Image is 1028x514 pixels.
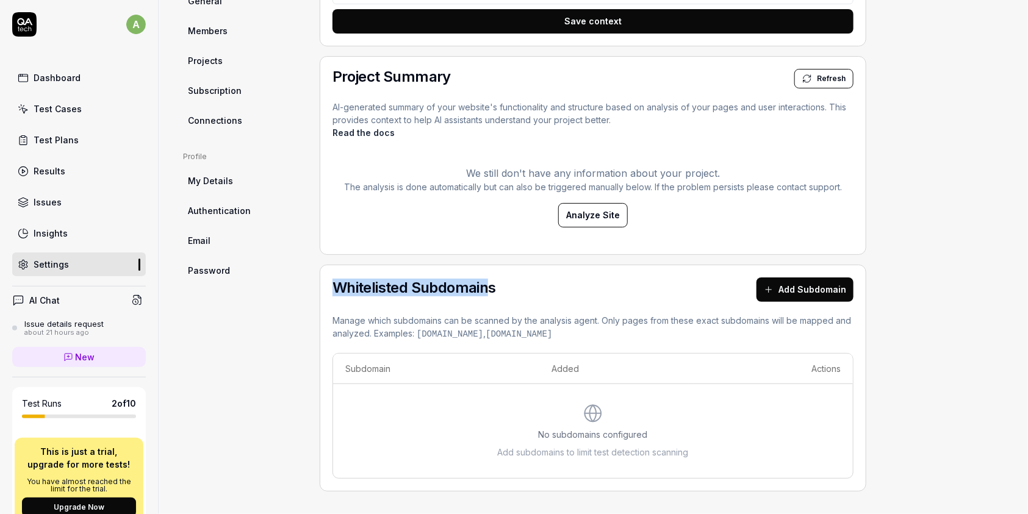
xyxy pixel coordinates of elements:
a: Settings [12,252,146,276]
button: a [126,12,146,37]
h5: Test Runs [22,398,62,409]
span: Password [188,264,230,277]
div: Test Plans [34,134,79,146]
a: Projects [183,49,300,72]
p: The analysis is done automatically but can also be triggered manually below. If the problem persi... [332,180,854,193]
a: My Details [183,170,300,192]
span: Authentication [188,204,251,217]
button: Save context [332,9,854,34]
a: Results [12,159,146,183]
span: Analyze Site [566,209,620,221]
p: You have almost reached the limit for the trial. [22,478,136,493]
span: Subscription [188,84,242,97]
h4: AI Chat [29,294,60,307]
p: Add subdomains to limit test detection scanning [498,446,689,459]
code: [DOMAIN_NAME] [486,329,552,339]
a: Authentication [183,199,300,222]
div: Settings [34,258,69,271]
a: Members [183,20,300,42]
a: New [12,347,146,367]
h2: Whitelisted Subdomains [332,280,496,295]
th: Subdomain [333,354,539,384]
span: My Details [188,174,233,187]
p: No subdomains configured [539,428,648,441]
div: Profile [183,151,300,162]
p: This is just a trial, upgrade for more tests! [22,445,136,471]
p: AI-generated summary of your website's functionality and structure based on analysis of your page... [332,101,854,139]
a: Dashboard [12,66,146,90]
a: Issue details requestabout 21 hours ago [12,319,146,337]
th: Actions [694,354,853,384]
p: Manage which subdomains can be scanned by the analysis agent. Only pages from these exact subdoma... [332,314,854,341]
div: Test Cases [34,102,82,115]
div: Issues [34,196,62,209]
div: Results [34,165,65,177]
span: Refresh [817,73,846,84]
a: Email [183,229,300,252]
a: Insights [12,221,146,245]
a: Test Plans [12,128,146,152]
code: [DOMAIN_NAME] [417,329,483,339]
div: Dashboard [34,71,81,84]
a: Connections [183,109,300,132]
span: New [76,351,95,363]
button: Analyze Site [558,203,628,227]
span: 2 of 10 [112,397,136,410]
button: Add Subdomain [757,277,854,302]
span: Members [188,24,228,37]
span: a [126,15,146,34]
a: Password [183,259,300,282]
a: Test Cases [12,97,146,121]
a: Read the docs [332,127,395,138]
div: Issue details request [24,319,104,329]
p: We still don't have any information about your project. [332,166,854,180]
span: Connections [188,114,242,127]
div: about 21 hours ago [24,329,104,337]
span: Email [188,234,210,247]
th: Added [539,354,693,384]
span: Projects [188,54,223,67]
a: Subscription [183,79,300,102]
button: Refresh [794,69,854,88]
a: Issues [12,190,146,214]
h2: Project Summary [332,70,451,84]
div: Insights [34,227,68,240]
